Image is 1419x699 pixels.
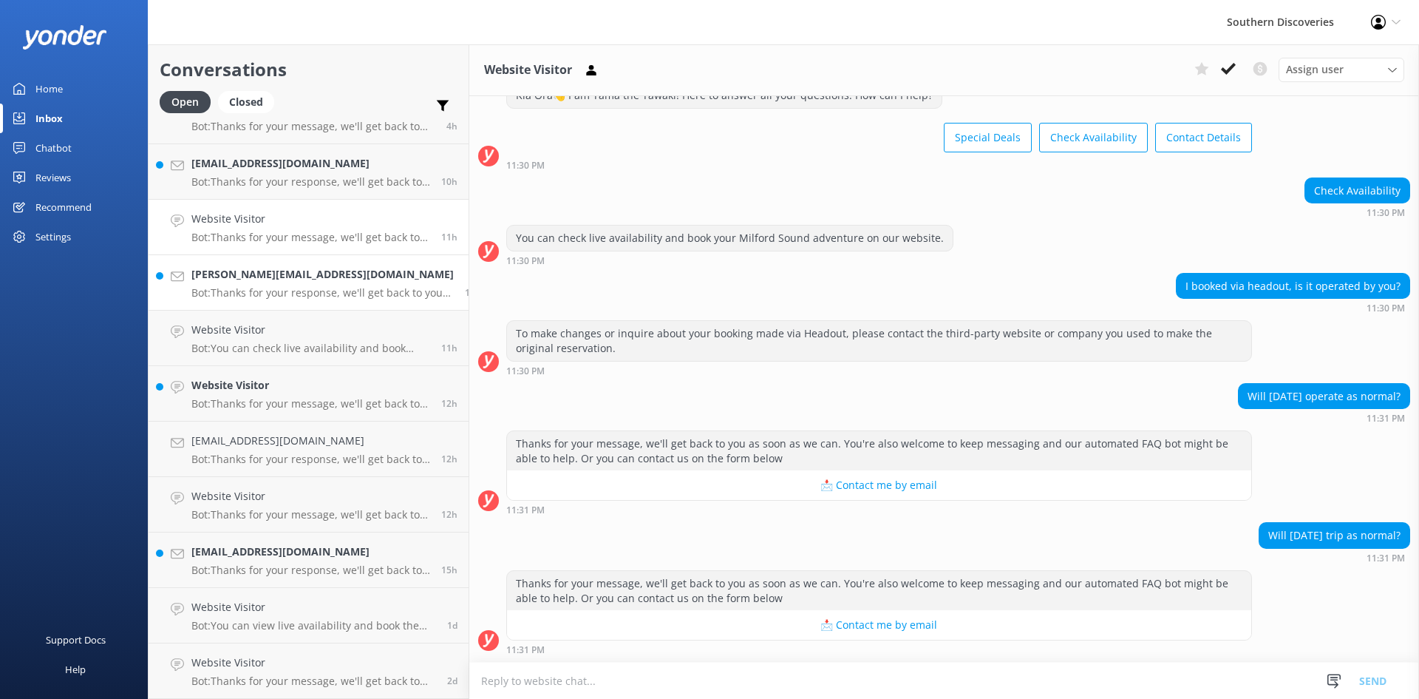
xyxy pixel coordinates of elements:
[191,322,430,338] h4: Website Visitor
[507,610,1251,640] button: 📩 Contact me by email
[35,163,71,192] div: Reviews
[35,222,71,251] div: Settings
[149,366,469,422] a: Website VisitorBot:Thanks for your message, we'll get back to you as soon as we can. You're also ...
[149,200,469,255] a: Website VisitorBot:Thanks for your message, we'll get back to you as soon as we can. You're also ...
[160,93,218,109] a: Open
[1367,414,1405,423] strong: 11:31 PM
[191,655,436,671] h4: Website Visitor
[1286,61,1344,78] span: Assign user
[35,133,72,163] div: Chatbot
[35,104,63,133] div: Inbox
[1238,413,1410,423] div: Sep 29 2025 11:31pm (UTC +13:00) Pacific/Auckland
[149,588,469,644] a: Website VisitorBot:You can view live availability and book the Milford Sound Nature Cruises onlin...
[22,25,107,50] img: yonder-white-logo.png
[446,120,457,132] span: Sep 30 2025 07:12am (UTC +13:00) Pacific/Auckland
[507,83,942,108] div: Kia Ora👋 I am Tama the Tawaki! Here to answer all your questions. How can I help?
[191,453,430,466] p: Bot: Thanks for your response, we'll get back to you as soon as we can during opening hours.
[218,91,274,113] div: Closed
[191,675,436,688] p: Bot: Thanks for your message, we'll get back to you as soon as we can. You're also welcome to kee...
[1155,123,1252,152] button: Contact Details
[149,533,469,588] a: [EMAIL_ADDRESS][DOMAIN_NAME]Bot:Thanks for your response, we'll get back to you as soon as we can...
[441,342,457,354] span: Sep 29 2025 11:27pm (UTC +13:00) Pacific/Auckland
[35,74,63,104] div: Home
[191,155,430,172] h4: [EMAIL_ADDRESS][DOMAIN_NAME]
[149,255,469,311] a: [PERSON_NAME][EMAIL_ADDRESS][DOMAIN_NAME]Bot:Thanks for your response, we'll get back to you as s...
[218,93,282,109] a: Closed
[506,506,545,515] strong: 11:31 PM
[506,365,1252,376] div: Sep 29 2025 11:30pm (UTC +13:00) Pacific/Auckland
[149,477,469,533] a: Website VisitorBot:Thanks for your message, we'll get back to you as soon as we can. You're also ...
[191,544,430,560] h4: [EMAIL_ADDRESS][DOMAIN_NAME]
[1367,554,1405,563] strong: 11:31 PM
[507,226,953,251] div: You can check live availability and book your Milford Sound adventure on our website.
[65,655,86,684] div: Help
[191,433,430,449] h4: [EMAIL_ADDRESS][DOMAIN_NAME]
[191,508,430,521] p: Bot: Thanks for your message, we'll get back to you as soon as we can. You're also welcome to kee...
[191,231,430,244] p: Bot: Thanks for your message, we'll get back to you as soon as we can. You're also welcome to kee...
[35,192,92,222] div: Recommend
[1039,123,1148,152] button: Check Availability
[149,144,469,200] a: [EMAIL_ADDRESS][DOMAIN_NAME]Bot:Thanks for your response, we'll get back to you as soon as we can...
[944,123,1032,152] button: Special Deals
[160,91,211,113] div: Open
[191,266,454,283] h4: [PERSON_NAME][EMAIL_ADDRESS][DOMAIN_NAME]
[1367,304,1405,313] strong: 11:30 PM
[506,367,545,376] strong: 11:30 PM
[1367,209,1405,217] strong: 11:30 PM
[506,504,1252,515] div: Sep 29 2025 11:31pm (UTC +13:00) Pacific/Auckland
[441,397,457,410] span: Sep 29 2025 11:10pm (UTC +13:00) Pacific/Auckland
[447,619,457,632] span: Sep 28 2025 04:25pm (UTC +13:00) Pacific/Auckland
[506,161,545,170] strong: 11:30 PM
[441,508,457,521] span: Sep 29 2025 10:28pm (UTC +13:00) Pacific/Auckland
[191,342,430,355] p: Bot: You can check live availability and book your Milford Sound adventure on our website.
[149,422,469,477] a: [EMAIL_ADDRESS][DOMAIN_NAME]Bot:Thanks for your response, we'll get back to you as soon as we can...
[447,675,457,687] span: Sep 28 2025 09:11am (UTC +13:00) Pacific/Auckland
[507,431,1251,470] div: Thanks for your message, we'll get back to you as soon as we can. You're also welcome to keep mes...
[506,257,545,266] strong: 11:30 PM
[149,644,469,699] a: Website VisitorBot:Thanks for your message, we'll get back to you as soon as we can. You're also ...
[1239,384,1409,409] div: Will [DATE] operate as normal?
[191,619,436,632] p: Bot: You can view live availability and book the Milford Sound Nature Cruises online at [URL][DOM...
[191,599,436,615] h4: Website Visitor
[191,377,430,394] h4: Website Visitor
[506,646,545,655] strong: 11:31 PM
[191,286,454,300] p: Bot: Thanks for your response, we'll get back to you as soon as we can during opening hours.
[160,55,457,84] h2: Conversations
[191,211,430,227] h4: Website Visitor
[465,286,481,299] span: Sep 29 2025 11:29pm (UTC +13:00) Pacific/Auckland
[507,321,1251,360] div: To make changes or inquire about your booking made via Headout, please contact the third-party we...
[441,453,457,465] span: Sep 29 2025 10:40pm (UTC +13:00) Pacific/Auckland
[191,175,430,189] p: Bot: Thanks for your response, we'll get back to you as soon as we can during opening hours.
[191,488,430,504] h4: Website Visitor
[484,61,572,80] h3: Website Visitor
[1259,553,1410,563] div: Sep 29 2025 11:31pm (UTC +13:00) Pacific/Auckland
[506,160,1252,170] div: Sep 29 2025 11:30pm (UTC +13:00) Pacific/Auckland
[1177,274,1409,299] div: I booked via headout, is it operated by you?
[1176,303,1410,313] div: Sep 29 2025 11:30pm (UTC +13:00) Pacific/Auckland
[507,571,1251,610] div: Thanks for your message, we'll get back to you as soon as we can. You're also welcome to keep mes...
[507,470,1251,500] button: 📩 Contact me by email
[1304,207,1410,217] div: Sep 29 2025 11:30pm (UTC +13:00) Pacific/Auckland
[506,644,1252,655] div: Sep 29 2025 11:31pm (UTC +13:00) Pacific/Auckland
[441,564,457,576] span: Sep 29 2025 07:45pm (UTC +13:00) Pacific/Auckland
[441,175,457,188] span: Sep 30 2025 12:42am (UTC +13:00) Pacific/Auckland
[506,255,953,266] div: Sep 29 2025 11:30pm (UTC +13:00) Pacific/Auckland
[191,564,430,577] p: Bot: Thanks for your response, we'll get back to you as soon as we can during opening hours.
[1259,523,1409,548] div: Will [DATE] trip as normal?
[441,231,457,243] span: Sep 29 2025 11:31pm (UTC +13:00) Pacific/Auckland
[191,120,435,133] p: Bot: Thanks for your message, we'll get back to you as soon as we can. You're also welcome to kee...
[1279,58,1404,81] div: Assign User
[149,311,469,366] a: Website VisitorBot:You can check live availability and book your Milford Sound adventure on our w...
[46,625,106,655] div: Support Docs
[191,397,430,411] p: Bot: Thanks for your message, we'll get back to you as soon as we can. You're also welcome to kee...
[1305,178,1409,203] div: Check Availability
